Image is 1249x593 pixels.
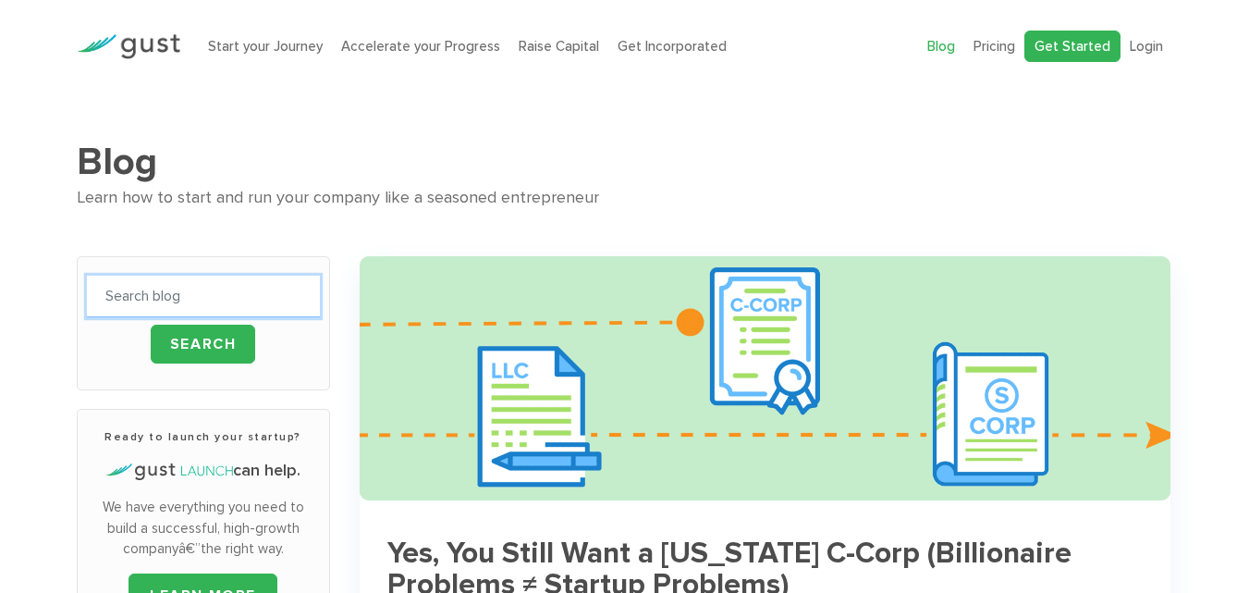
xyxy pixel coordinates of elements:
h1: Blog [77,139,1173,185]
input: Search [151,325,256,364]
div: Learn how to start and run your company like a seasoned entrepreneur [77,185,1173,212]
a: Get Incorporated [618,38,727,55]
a: Login [1130,38,1163,55]
p: We have everything you need to build a successful, high-growth companyâ€”the right way. [87,497,320,560]
a: Start your Journey [208,38,323,55]
h3: Ready to launch your startup? [87,428,320,445]
img: Gust Logo [77,34,180,59]
a: Raise Capital [519,38,599,55]
a: Pricing [973,38,1015,55]
a: Get Started [1024,31,1120,63]
a: Blog [927,38,955,55]
a: Accelerate your Progress [341,38,500,55]
h4: can help. [87,459,320,483]
input: Search blog [87,276,320,317]
img: S Corporation Llc Startup Tax Savings Hero 745a637daab6798955651138ffe46d682c36e4ed50c581f4efd756... [360,256,1171,500]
